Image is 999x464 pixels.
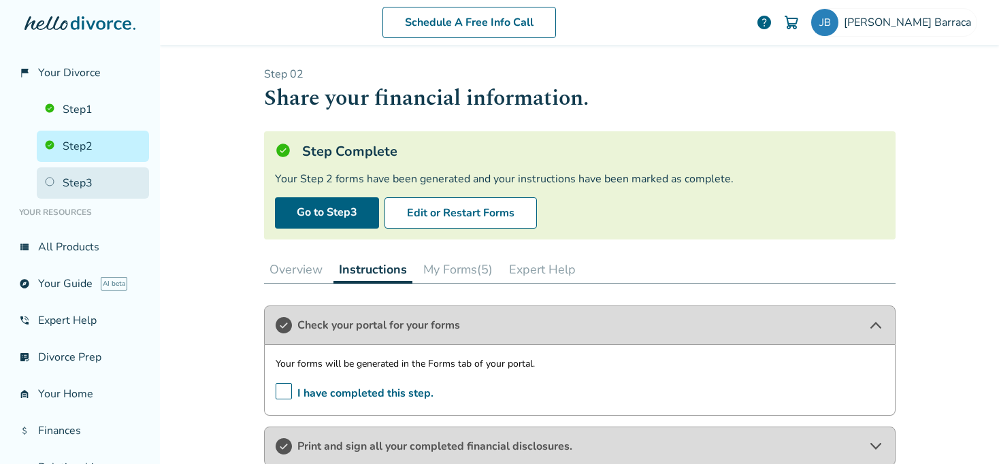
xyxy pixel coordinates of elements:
h1: Share your financial information. [264,82,896,115]
p: Step 0 2 [264,67,896,82]
span: phone_in_talk [19,315,30,326]
span: explore [19,278,30,289]
a: help [756,14,772,31]
a: Step2 [37,131,149,162]
span: list_alt_check [19,352,30,363]
span: I have completed this step. [276,383,433,404]
button: Edit or Restart Forms [384,197,537,229]
span: garage_home [19,388,30,399]
button: My Forms(5) [418,256,498,283]
span: flag_2 [19,67,30,78]
span: [PERSON_NAME] Barraca [844,15,977,30]
a: attach_moneyFinances [11,415,149,446]
a: exploreYour GuideAI beta [11,268,149,299]
button: Instructions [333,256,412,284]
a: view_listAll Products [11,231,149,263]
div: Your Step 2 forms have been generated and your instructions have been marked as complete. [275,171,885,186]
span: view_list [19,242,30,252]
p: Your forms will be generated in the Forms tab of your portal. [276,356,884,372]
span: Your Divorce [38,65,101,80]
a: list_alt_checkDivorce Prep [11,342,149,373]
button: Expert Help [504,256,581,283]
img: jlbarraca@gmail.com [811,9,838,36]
iframe: Chat Widget [931,399,999,464]
span: attach_money [19,425,30,436]
h5: Step Complete [302,142,397,161]
a: Go to Step3 [275,197,379,229]
span: Print and sign all your completed financial disclosures. [297,439,862,454]
a: garage_homeYour Home [11,378,149,410]
span: AI beta [101,277,127,291]
li: Your Resources [11,199,149,226]
button: Overview [264,256,328,283]
img: Cart [783,14,800,31]
a: Schedule A Free Info Call [382,7,556,38]
a: flag_2Your Divorce [11,57,149,88]
a: Step3 [37,167,149,199]
span: Check your portal for your forms [297,318,862,333]
a: phone_in_talkExpert Help [11,305,149,336]
a: Step1 [37,94,149,125]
